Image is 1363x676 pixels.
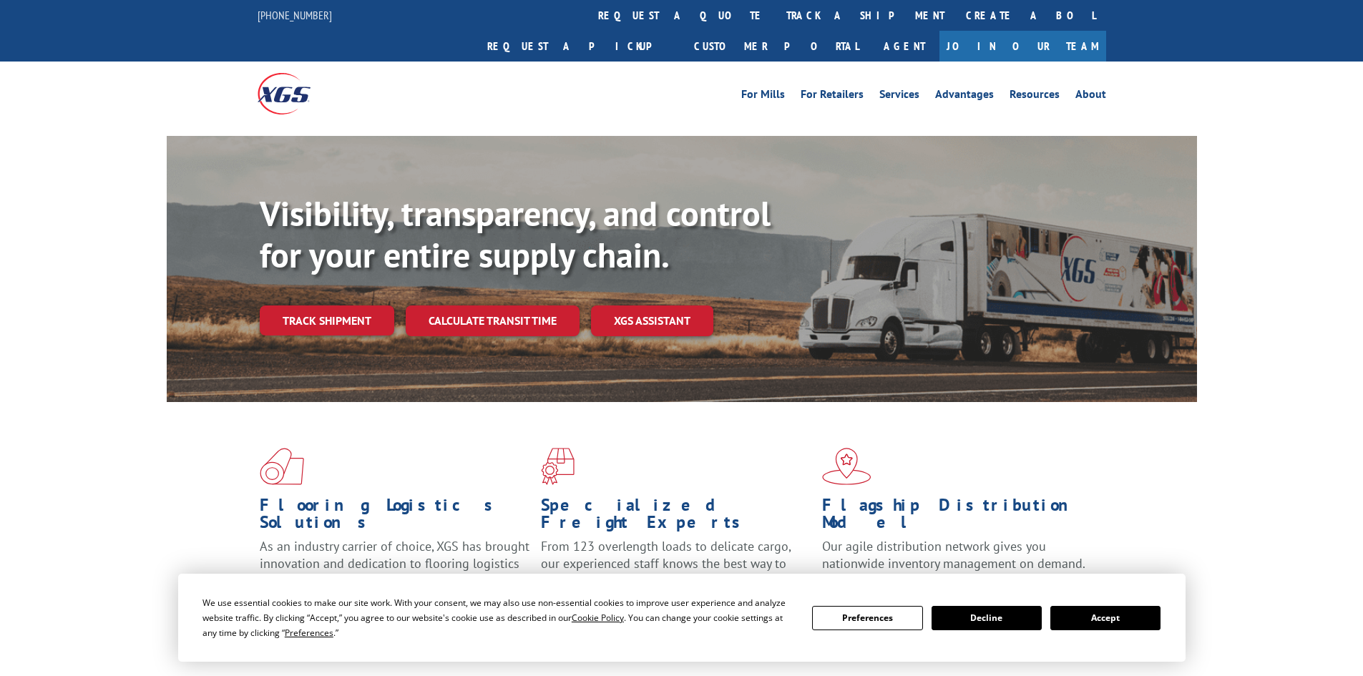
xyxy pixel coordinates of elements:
span: Cookie Policy [572,612,624,624]
p: From 123 overlength loads to delicate cargo, our experienced staff knows the best way to move you... [541,538,811,602]
button: Preferences [812,606,922,630]
div: Cookie Consent Prompt [178,574,1186,662]
a: [PHONE_NUMBER] [258,8,332,22]
b: Visibility, transparency, and control for your entire supply chain. [260,191,771,277]
h1: Specialized Freight Experts [541,496,811,538]
a: Track shipment [260,305,394,335]
a: For Mills [741,89,785,104]
a: Resources [1010,89,1060,104]
button: Accept [1050,606,1161,630]
h1: Flagship Distribution Model [822,496,1093,538]
img: xgs-icon-total-supply-chain-intelligence-red [260,448,304,485]
a: Request a pickup [477,31,683,62]
img: xgs-icon-focused-on-flooring-red [541,448,575,485]
span: Our agile distribution network gives you nationwide inventory management on demand. [822,538,1085,572]
a: XGS ASSISTANT [591,305,713,336]
a: For Retailers [801,89,864,104]
a: About [1075,89,1106,104]
span: As an industry carrier of choice, XGS has brought innovation and dedication to flooring logistics... [260,538,529,589]
a: Advantages [935,89,994,104]
span: Preferences [285,627,333,639]
h1: Flooring Logistics Solutions [260,496,530,538]
a: Calculate transit time [406,305,580,336]
a: Join Our Team [939,31,1106,62]
button: Decline [932,606,1042,630]
a: Services [879,89,919,104]
img: xgs-icon-flagship-distribution-model-red [822,448,871,485]
a: Customer Portal [683,31,869,62]
div: We use essential cookies to make our site work. With your consent, we may also use non-essential ... [202,595,795,640]
a: Agent [869,31,939,62]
